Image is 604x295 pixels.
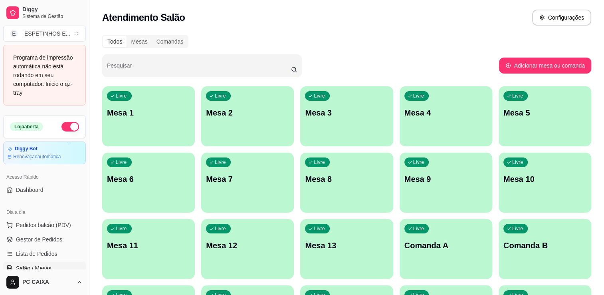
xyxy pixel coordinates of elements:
span: Dashboard [16,186,44,194]
button: LivreMesa 7 [201,153,294,213]
span: Lista de Pedidos [16,250,57,258]
button: LivreMesa 13 [300,219,393,279]
p: Comanda B [503,240,586,251]
p: Mesa 1 [107,107,190,118]
div: Programa de impressão automática não está rodando em seu computador. Inicie o qz-tray [13,53,76,97]
span: E [10,30,18,38]
button: LivreMesa 1 [102,86,195,146]
button: LivreMesa 6 [102,153,195,213]
p: Mesa 11 [107,240,190,251]
button: Pedidos balcão (PDV) [3,219,86,231]
p: Livre [512,93,523,99]
button: LivreMesa 11 [102,219,195,279]
span: Diggy [22,6,83,13]
input: Pesquisar [107,65,291,73]
p: Mesa 6 [107,173,190,185]
span: PC CAIXA [22,279,73,286]
p: Livre [413,93,424,99]
p: Mesa 12 [206,240,289,251]
p: Livre [314,159,325,165]
button: Configurações [532,10,591,26]
div: Acesso Rápido [3,171,86,183]
p: Mesa 10 [503,173,586,185]
article: Renovação automática [13,153,61,160]
p: Mesa 5 [503,107,586,118]
p: Livre [116,159,127,165]
button: Adicionar mesa ou comanda [499,58,591,74]
button: LivreComanda A [400,219,492,279]
p: Livre [413,225,424,232]
button: LivreMesa 2 [201,86,294,146]
a: Diggy BotRenovaçãoautomática [3,142,86,164]
span: Salão / Mesas [16,264,51,272]
p: Livre [215,159,226,165]
button: LivreMesa 5 [499,86,591,146]
a: DiggySistema de Gestão [3,3,86,22]
p: Livre [314,225,325,232]
button: LivreMesa 9 [400,153,492,213]
p: Livre [314,93,325,99]
div: Comandas [152,36,188,47]
button: LivreMesa 8 [300,153,393,213]
div: Loja aberta [10,122,43,131]
article: Diggy Bot [15,146,38,152]
p: Livre [512,225,523,232]
p: Mesa 7 [206,173,289,185]
p: Mesa 2 [206,107,289,118]
p: Mesa 8 [305,173,388,185]
span: Gestor de Pedidos [16,235,62,243]
a: Dashboard [3,183,86,196]
h2: Atendimento Salão [102,11,185,24]
div: Mesas [127,36,152,47]
div: Todos [103,36,127,47]
p: Livre [116,93,127,99]
a: Salão / Mesas [3,262,86,275]
p: Mesa 4 [404,107,487,118]
button: Alterar Status [61,122,79,132]
a: Gestor de Pedidos [3,233,86,246]
button: Select a team [3,26,86,42]
button: LivreMesa 4 [400,86,492,146]
p: Mesa 9 [404,173,487,185]
p: Mesa 3 [305,107,388,118]
button: PC CAIXA [3,273,86,292]
p: Livre [512,159,523,165]
button: LivreComanda B [499,219,591,279]
div: Dia a dia [3,206,86,219]
p: Livre [116,225,127,232]
p: Mesa 13 [305,240,388,251]
button: LivreMesa 10 [499,153,591,213]
p: Comanda A [404,240,487,251]
p: Livre [215,93,226,99]
span: Pedidos balcão (PDV) [16,221,71,229]
p: Livre [215,225,226,232]
p: Livre [413,159,424,165]
div: ESPETINHOS E ... [24,30,70,38]
button: LivreMesa 12 [201,219,294,279]
button: LivreMesa 3 [300,86,393,146]
a: Lista de Pedidos [3,247,86,260]
span: Sistema de Gestão [22,13,83,20]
